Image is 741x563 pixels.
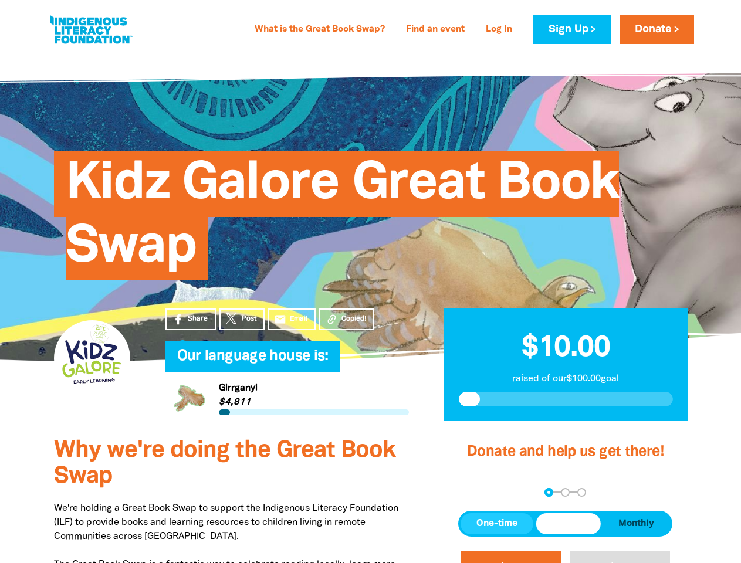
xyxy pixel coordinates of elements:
[476,517,517,531] span: One-time
[461,513,533,534] button: One-time
[219,308,265,330] a: Post
[290,314,307,324] span: Email
[620,15,694,44] a: Donate
[274,313,286,325] i: email
[603,513,670,534] button: Monthly
[533,15,610,44] a: Sign Up
[458,511,672,537] div: Donation frequency
[188,314,208,324] span: Share
[551,517,584,531] span: Weekly
[165,308,216,330] a: Share
[165,360,409,367] h6: My Team
[54,440,395,487] span: Why we're doing the Great Book Swap
[467,445,664,459] span: Donate and help us get there!
[177,350,329,372] span: Our language house is:
[399,21,472,39] a: Find an event
[561,488,570,497] button: Navigate to step 2 of 3 to enter your details
[268,308,316,330] a: emailEmail
[459,372,673,386] p: raised of our $100.00 goal
[577,488,586,497] button: Navigate to step 3 of 3 to enter your payment details
[66,160,620,280] span: Kidz Galore Great Book Swap
[618,517,654,531] span: Monthly
[536,513,600,534] button: Weekly
[479,21,519,39] a: Log In
[341,314,366,324] span: Copied!
[522,335,610,362] span: $10.00
[319,308,374,330] button: Copied!
[242,314,256,324] span: Post
[544,488,553,497] button: Navigate to step 1 of 3 to enter your donation amount
[248,21,392,39] a: What is the Great Book Swap?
